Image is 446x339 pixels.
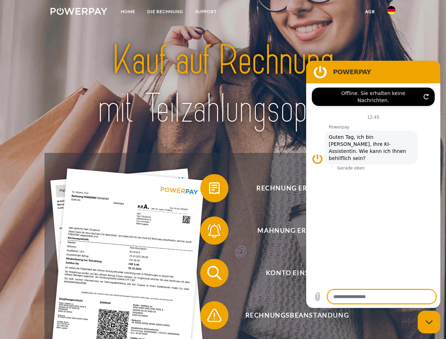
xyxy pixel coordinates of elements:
[206,222,223,239] img: qb_bell.svg
[200,301,384,329] button: Rechnungsbeanstandung
[210,259,383,287] span: Konto einsehen
[50,8,107,15] img: logo-powerpay-white.svg
[200,216,384,245] button: Mahnung erhalten?
[206,264,223,282] img: qb_search.svg
[387,6,396,14] img: de
[418,311,440,333] iframe: Schaltfläche zum Öffnen des Messaging-Fensters; Konversation läuft
[210,301,383,329] span: Rechnungsbeanstandung
[210,174,383,202] span: Rechnung erhalten?
[200,174,384,202] button: Rechnung erhalten?
[141,5,189,18] a: DIE RECHNUNG
[206,179,223,197] img: qb_bill.svg
[210,216,383,245] span: Mahnung erhalten?
[306,61,440,308] iframe: Messaging-Fenster
[200,259,384,287] button: Konto einsehen
[206,307,223,324] img: qb_warning.svg
[67,34,379,135] img: title-powerpay_de.svg
[189,5,223,18] a: SUPPORT
[115,5,141,18] a: Home
[359,5,381,18] a: agb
